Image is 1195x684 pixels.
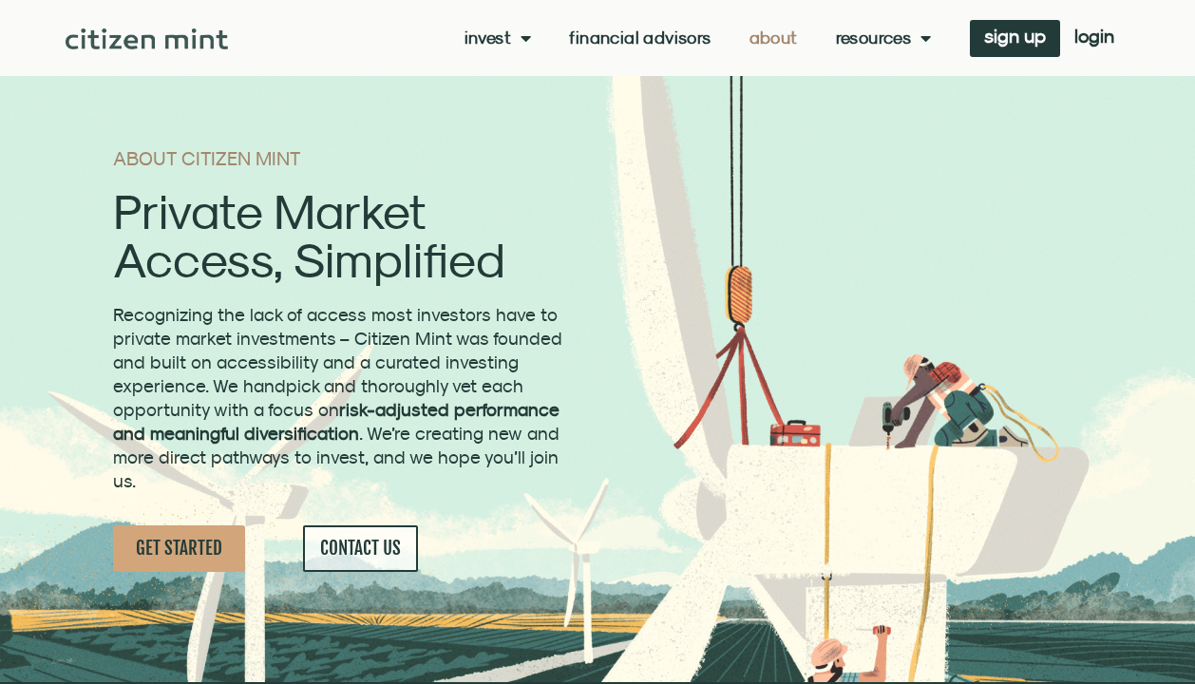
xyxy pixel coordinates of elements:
[749,28,798,47] a: About
[136,537,222,560] span: GET STARTED
[836,28,932,47] a: Resources
[569,28,711,47] a: Financial Advisors
[1060,20,1129,57] a: login
[113,525,245,572] a: GET STARTED
[984,29,1046,43] span: sign up
[113,187,568,284] h2: Private Market Access, Simplified
[113,149,568,168] h1: ABOUT CITIZEN MINT
[66,28,228,49] img: Citizen Mint
[113,304,562,491] span: Recognizing the lack of access most investors have to private market investments – Citizen Mint w...
[113,399,560,444] strong: risk-adjusted performance and meaningful diversification
[465,28,932,47] nav: Menu
[320,537,401,560] span: CONTACT US
[465,28,532,47] a: Invest
[1074,29,1114,43] span: login
[303,525,418,572] a: CONTACT US
[970,20,1060,57] a: sign up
